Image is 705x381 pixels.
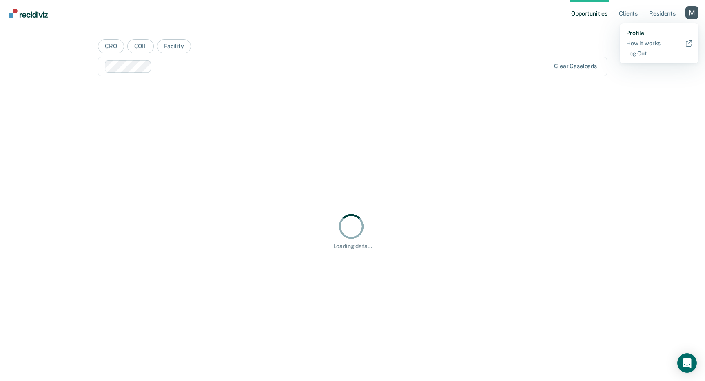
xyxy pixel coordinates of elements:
a: How it works [626,40,692,47]
button: Facility [157,39,191,53]
a: Profile [626,30,692,37]
a: Log Out [626,50,692,57]
button: COIII [127,39,154,53]
div: Clear caseloads [554,63,597,70]
button: Profile dropdown button [685,6,698,19]
div: Loading data... [333,243,372,250]
img: Recidiviz [9,9,48,18]
button: CRO [98,39,124,53]
div: Open Intercom Messenger [677,353,697,373]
